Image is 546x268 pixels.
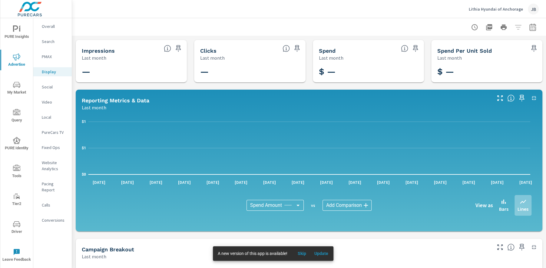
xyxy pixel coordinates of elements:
[314,251,329,256] span: Update
[33,158,72,173] div: Website Analytics
[475,202,493,208] h6: View as
[42,144,67,151] p: Fixed Ops
[437,67,536,77] h3: $ —
[411,44,420,53] span: Save this to your personalized report
[515,179,536,185] p: [DATE]
[218,251,287,256] span: A new version of this app is available!
[312,249,331,258] button: Update
[2,165,31,180] span: Tools
[529,242,539,252] button: Minimize Widget
[42,217,67,223] p: Conversions
[117,179,138,185] p: [DATE]
[33,37,72,46] div: Search
[33,67,72,76] div: Display
[319,48,336,54] h5: Spend
[42,69,67,75] p: Display
[250,202,282,208] span: Spend Amount
[437,54,462,61] p: Last month
[247,200,304,211] div: Spend Amount
[507,243,515,251] span: This is a summary of Display performance results by campaign. Each column can be sorted.
[33,216,72,225] div: Conversions
[2,81,31,96] span: My Market
[200,48,217,54] h5: Clicks
[517,242,527,252] span: Save this to your personalized report
[518,205,528,213] p: Lines
[507,94,515,102] span: Understand Display data over time and see how metrics compare to each other.
[2,137,31,152] span: PURE Identity
[430,179,451,185] p: [DATE]
[33,82,72,91] div: Social
[82,97,149,104] h5: Reporting Metrics & Data
[82,67,181,77] h3: —
[42,114,67,120] p: Local
[82,54,106,61] p: Last month
[499,205,508,213] p: Bars
[82,253,106,260] p: Last month
[82,120,86,124] text: $1
[295,251,309,256] span: Skip
[88,179,110,185] p: [DATE]
[498,21,510,33] button: Print Report
[42,84,67,90] p: Social
[495,93,505,103] button: Make Fullscreen
[82,48,115,54] h5: Impressions
[164,45,171,52] span: The number of times an ad was shown on your behalf.
[487,179,508,185] p: [DATE]
[401,179,422,185] p: [DATE]
[326,202,362,208] span: Add Comparison
[33,200,72,210] div: Calls
[145,179,166,185] p: [DATE]
[82,246,134,253] h5: Campaign Breakout
[200,67,299,77] h3: —
[42,99,67,105] p: Video
[2,53,31,68] span: Advertise
[517,93,527,103] span: Save this to your personalized report
[33,143,72,152] div: Fixed Ops
[319,54,343,61] p: Last month
[42,202,67,208] p: Calls
[82,104,106,111] p: Last month
[33,22,72,31] div: Overall
[437,48,492,54] h5: Spend Per Unit Sold
[323,200,372,211] div: Add Comparison
[33,113,72,122] div: Local
[283,45,290,52] span: The number of times an ad was clicked by a consumer.
[529,93,539,103] button: Minimize Widget
[42,129,67,135] p: PureCars TV
[527,21,539,33] button: Select Date Range
[42,38,67,45] p: Search
[458,179,479,185] p: [DATE]
[82,172,86,177] text: $0
[2,25,31,40] span: PURE Insights
[373,179,394,185] p: [DATE]
[174,179,195,185] p: [DATE]
[319,67,418,77] h3: $ —
[304,203,323,208] p: vs
[2,109,31,124] span: Query
[174,44,183,53] span: Save this to your personalized report
[202,179,223,185] p: [DATE]
[495,242,505,252] button: Make Fullscreen
[33,98,72,107] div: Video
[33,52,72,61] div: PMAX
[469,6,523,12] p: Lithia Hyundai of Anchorage
[42,160,67,172] p: Website Analytics
[230,179,252,185] p: [DATE]
[401,45,408,52] span: The amount of money spent on advertising during the period.
[287,179,309,185] p: [DATE]
[483,21,495,33] button: "Export Report to PDF"
[33,128,72,137] div: PureCars TV
[316,179,337,185] p: [DATE]
[42,23,67,29] p: Overall
[2,248,31,263] span: Leave Feedback
[529,44,539,53] span: Save this to your personalized report
[2,220,31,235] span: Driver
[292,44,302,53] span: Save this to your personalized report
[259,179,280,185] p: [DATE]
[42,181,67,193] p: Pacing Report
[528,4,539,15] div: JB
[292,249,312,258] button: Skip
[344,179,366,185] p: [DATE]
[82,146,86,150] text: $1
[42,54,67,60] p: PMAX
